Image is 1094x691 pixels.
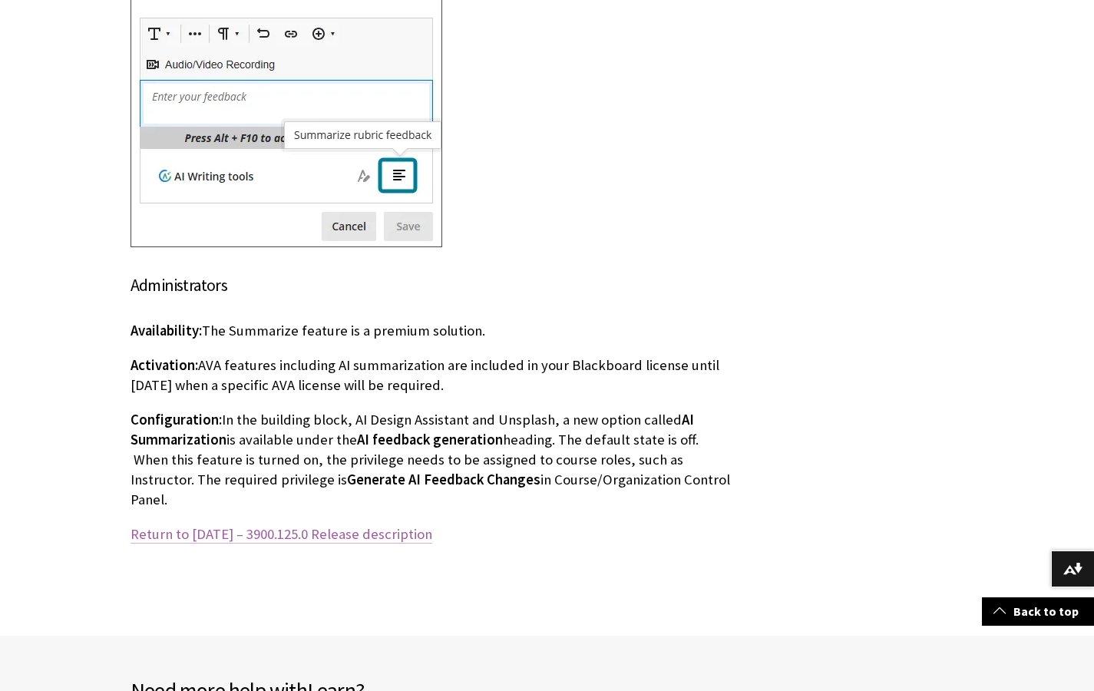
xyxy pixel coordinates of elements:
span: AI feedback generation [357,431,503,448]
span: Generate AI Feedback Changes [347,471,540,488]
span: Availability: [131,322,202,339]
p: AVA features including AI summarization are included in your Blackboard license until [DATE] when... [131,355,736,395]
p: The Summarize feature is a premium solution. [131,321,736,341]
p: In the building block, AI Design Assistant and Unsplash, a new option called is available under t... [131,410,736,511]
a: Back to top [982,597,1094,626]
span: Configuration: [131,411,222,428]
h4: Administrators [131,273,736,298]
span: Activation: [131,356,198,374]
a: Return to [DATE] – 3900.125.0 Release description [131,525,432,544]
span: AI Summarization [131,411,694,448]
